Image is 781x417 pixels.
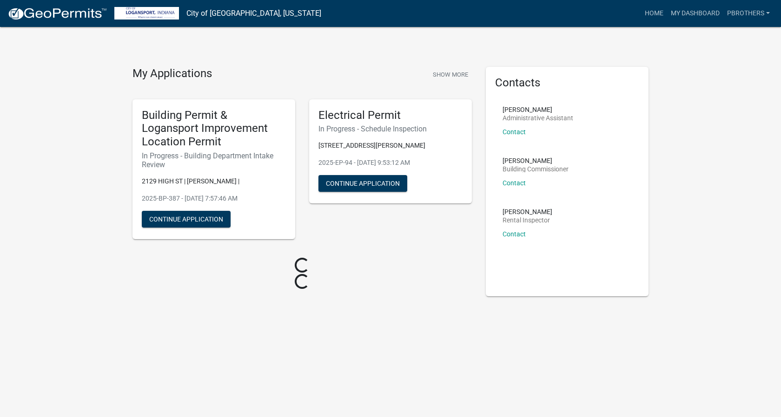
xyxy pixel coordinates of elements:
a: Home [641,5,667,22]
button: Show More [429,67,472,82]
a: Contact [503,128,526,136]
p: [PERSON_NAME] [503,157,569,164]
p: 2129 HIGH ST | [PERSON_NAME] | [142,176,286,186]
p: [PERSON_NAME] [503,106,573,113]
h4: My Applications [132,67,212,81]
p: Administrative Assistant [503,115,573,121]
p: Building Commissioner [503,166,569,172]
a: pbrothers [723,5,774,22]
h5: Building Permit & Logansport Improvement Location Permit [142,109,286,149]
a: City of [GEOGRAPHIC_DATA], [US_STATE] [186,6,321,21]
button: Continue Application [318,175,407,192]
h6: In Progress - Building Department Intake Review [142,151,286,169]
a: Contact [503,230,526,238]
p: [PERSON_NAME] [503,208,552,215]
h5: Contacts [495,76,639,90]
p: [STREET_ADDRESS][PERSON_NAME] [318,141,463,150]
button: Continue Application [142,211,231,228]
a: Contact [503,179,526,187]
p: 2025-EP-94 - [DATE] 9:53:12 AM [318,158,463,168]
h5: Electrical Permit [318,109,463,122]
p: Rental Inspector [503,217,552,223]
img: City of Logansport, Indiana [114,7,179,20]
a: My Dashboard [667,5,723,22]
h6: In Progress - Schedule Inspection [318,124,463,133]
p: 2025-BP-387 - [DATE] 7:57:46 AM [142,194,286,203]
